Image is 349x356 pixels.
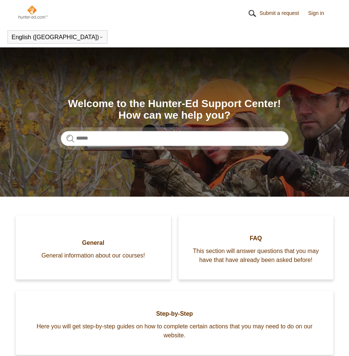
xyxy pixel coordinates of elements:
a: Sign in [308,9,331,17]
span: Here you will get step-by-step guides on how to complete certain actions that you may need to do ... [27,322,322,340]
h1: Welcome to the Hunter-Ed Support Center! How can we help you? [61,98,289,121]
span: This section will answer questions that you may have that have already been asked before! [190,247,322,265]
span: General information about our courses! [27,251,160,260]
a: FAQ This section will answer questions that you may have that have already been asked before! [178,215,334,280]
button: English ([GEOGRAPHIC_DATA]) [12,34,103,41]
img: 01HZPCYR30PPJAEEB9XZ5RGHQY [247,8,258,19]
a: Submit a request [259,9,306,17]
input: Search [61,131,289,146]
a: General General information about our courses! [16,215,171,280]
img: Hunter-Ed Help Center home page [18,4,48,19]
span: General [27,238,160,247]
span: Step-by-Step [27,309,322,318]
span: FAQ [190,234,322,243]
a: Step-by-Step Here you will get step-by-step guides on how to complete certain actions that you ma... [16,291,334,355]
div: Chat Support [301,331,344,350]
